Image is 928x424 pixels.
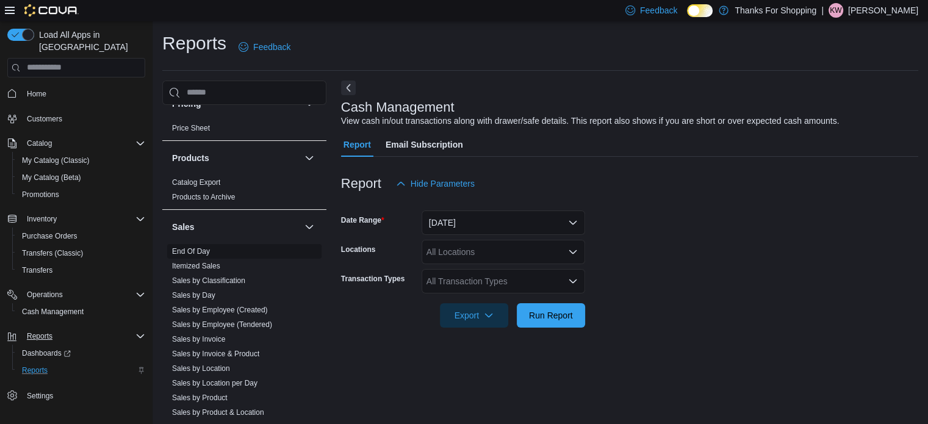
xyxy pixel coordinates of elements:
[172,364,230,373] a: Sales by Location
[341,274,405,284] label: Transaction Types
[17,363,52,378] a: Reports
[172,350,259,358] a: Sales by Invoice & Product
[341,81,356,95] button: Next
[172,221,195,233] h3: Sales
[234,35,295,59] a: Feedback
[687,4,713,17] input: Dark Mode
[172,247,210,256] a: End Of Day
[172,152,209,164] h3: Products
[302,151,317,165] button: Products
[411,178,475,190] span: Hide Parameters
[2,286,150,303] button: Operations
[172,291,215,300] a: Sales by Day
[302,220,317,234] button: Sales
[162,31,226,56] h1: Reports
[386,132,463,157] span: Email Subscription
[172,379,257,387] a: Sales by Location per Day
[341,115,840,128] div: View cash in/out transactions along with drawer/safe details. This report also shows if you are s...
[17,363,145,378] span: Reports
[172,305,268,315] span: Sales by Employee (Created)
[22,348,71,358] span: Dashboards
[172,349,259,359] span: Sales by Invoice & Product
[12,362,150,379] button: Reports
[12,169,150,186] button: My Catalog (Beta)
[22,365,48,375] span: Reports
[253,41,290,53] span: Feedback
[22,307,84,317] span: Cash Management
[17,187,64,202] a: Promotions
[341,176,381,191] h3: Report
[2,85,150,102] button: Home
[172,246,210,256] span: End Of Day
[172,192,235,202] span: Products to Archive
[22,329,145,343] span: Reports
[22,156,90,165] span: My Catalog (Classic)
[447,303,501,328] span: Export
[172,320,272,329] span: Sales by Employee (Tendered)
[848,3,918,18] p: [PERSON_NAME]
[17,229,82,243] a: Purchase Orders
[27,114,62,124] span: Customers
[440,303,508,328] button: Export
[172,393,228,402] a: Sales by Product
[172,276,245,285] a: Sales by Classification
[2,210,150,228] button: Inventory
[2,328,150,345] button: Reports
[27,138,52,148] span: Catalog
[172,335,225,343] a: Sales by Invoice
[12,186,150,203] button: Promotions
[24,4,79,16] img: Cova
[22,136,145,151] span: Catalog
[172,261,220,271] span: Itemized Sales
[172,378,257,388] span: Sales by Location per Day
[341,215,384,225] label: Date Range
[172,123,210,133] span: Price Sheet
[27,331,52,341] span: Reports
[17,263,145,278] span: Transfers
[22,212,62,226] button: Inventory
[27,214,57,224] span: Inventory
[27,89,46,99] span: Home
[172,290,215,300] span: Sales by Day
[172,334,225,344] span: Sales by Invoice
[17,246,145,261] span: Transfers (Classic)
[172,262,220,270] a: Itemized Sales
[17,170,86,185] a: My Catalog (Beta)
[172,178,220,187] a: Catalog Export
[172,152,300,164] button: Products
[22,287,145,302] span: Operations
[22,87,51,101] a: Home
[22,248,83,258] span: Transfers (Classic)
[17,346,76,361] a: Dashboards
[735,3,816,18] p: Thanks For Shopping
[22,173,81,182] span: My Catalog (Beta)
[529,309,573,322] span: Run Report
[22,212,145,226] span: Inventory
[22,86,145,101] span: Home
[829,3,843,18] div: Kennedy Wilson
[12,228,150,245] button: Purchase Orders
[341,100,455,115] h3: Cash Management
[162,121,326,140] div: Pricing
[172,408,264,417] a: Sales by Product & Location
[22,389,58,403] a: Settings
[172,393,228,403] span: Sales by Product
[17,346,145,361] span: Dashboards
[640,4,677,16] span: Feedback
[391,171,480,196] button: Hide Parameters
[17,153,145,168] span: My Catalog (Classic)
[22,387,145,403] span: Settings
[17,304,145,319] span: Cash Management
[341,245,376,254] label: Locations
[17,263,57,278] a: Transfers
[422,210,585,235] button: [DATE]
[12,345,150,362] a: Dashboards
[12,262,150,279] button: Transfers
[17,187,145,202] span: Promotions
[17,153,95,168] a: My Catalog (Classic)
[2,110,150,128] button: Customers
[821,3,824,18] p: |
[517,303,585,328] button: Run Report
